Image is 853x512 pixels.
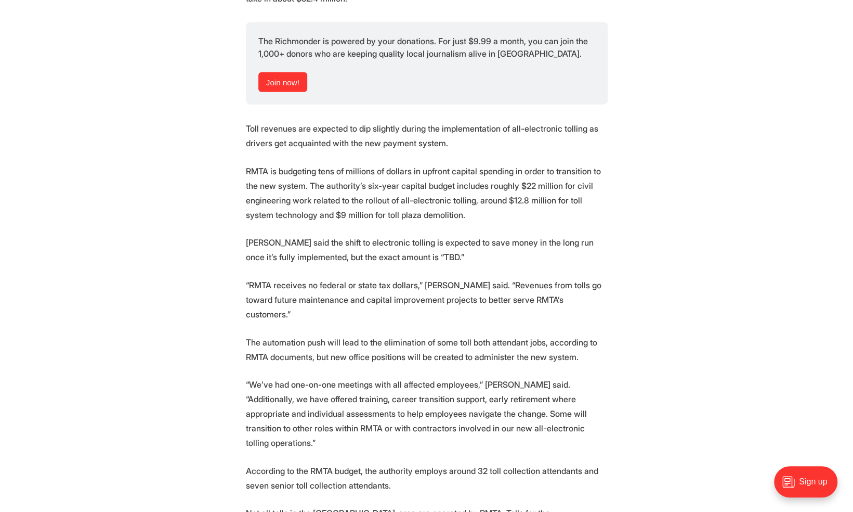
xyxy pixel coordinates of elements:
p: RMTA is budgeting tens of millions of dollars in upfront capital spending in order to transition ... [246,164,608,222]
iframe: portal-trigger [765,461,853,512]
p: “We’ve had one-on-one meetings with all affected employees,” [PERSON_NAME] said. “Additionally, w... [246,377,608,450]
p: According to the RMTA budget, the authority employs around 32 toll collection attendants and seve... [246,464,608,493]
p: The automation push will lead to the elimination of some toll both attendant jobs, according to R... [246,335,608,364]
span: The Richmonder is powered by your donations. For just $9.99 a month, you can join the 1,000+ dono... [258,36,590,59]
p: [PERSON_NAME] said the shift to electronic tolling is expected to save money in the long run once... [246,235,608,264]
p: “RMTA receives no federal or state tax dollars,” [PERSON_NAME] said. “Revenues from tolls go towa... [246,278,608,322]
a: Join now! [258,72,308,92]
p: Toll revenues are expected to dip slightly during the implementation of all-electronic tolling as... [246,121,608,150]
